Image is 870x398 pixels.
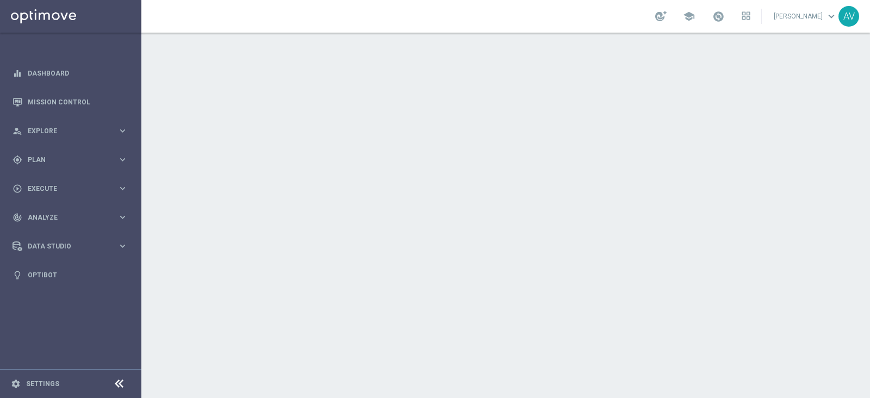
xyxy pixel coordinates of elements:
i: gps_fixed [13,155,22,165]
i: track_changes [13,213,22,222]
i: person_search [13,126,22,136]
a: Mission Control [28,88,128,116]
i: keyboard_arrow_right [117,212,128,222]
button: play_circle_outline Execute keyboard_arrow_right [12,184,128,193]
i: equalizer [13,69,22,78]
button: lightbulb Optibot [12,271,128,279]
div: Explore [13,126,117,136]
div: Execute [13,184,117,194]
span: Execute [28,185,117,192]
div: Optibot [13,260,128,289]
i: keyboard_arrow_right [117,154,128,165]
span: Analyze [28,214,117,221]
div: Plan [13,155,117,165]
i: keyboard_arrow_right [117,126,128,136]
i: lightbulb [13,270,22,280]
i: play_circle_outline [13,184,22,194]
a: [PERSON_NAME]keyboard_arrow_down [773,8,838,24]
a: Settings [26,381,59,387]
span: Explore [28,128,117,134]
div: AV [838,6,859,27]
span: Plan [28,157,117,163]
button: person_search Explore keyboard_arrow_right [12,127,128,135]
div: Data Studio [13,241,117,251]
div: Mission Control [13,88,128,116]
i: keyboard_arrow_right [117,241,128,251]
button: gps_fixed Plan keyboard_arrow_right [12,156,128,164]
a: Dashboard [28,59,128,88]
i: keyboard_arrow_right [117,183,128,194]
i: settings [11,379,21,389]
span: keyboard_arrow_down [825,10,837,22]
button: track_changes Analyze keyboard_arrow_right [12,213,128,222]
button: equalizer Dashboard [12,69,128,78]
div: Dashboard [13,59,128,88]
span: Data Studio [28,243,117,250]
span: school [683,10,695,22]
button: Data Studio keyboard_arrow_right [12,242,128,251]
div: Analyze [13,213,117,222]
a: Optibot [28,260,128,289]
button: Mission Control [12,98,128,107]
